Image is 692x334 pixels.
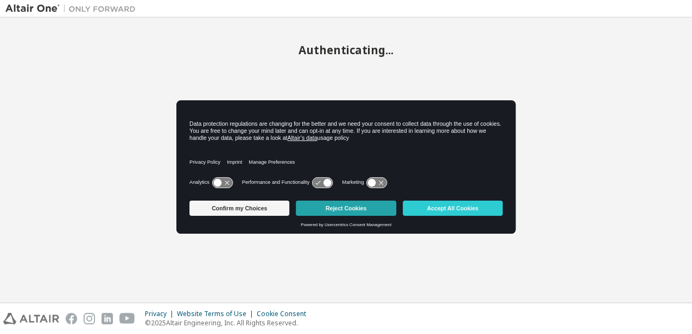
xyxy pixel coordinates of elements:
h2: Authenticating... [5,43,687,57]
img: youtube.svg [119,313,135,324]
img: facebook.svg [66,313,77,324]
p: © 2025 Altair Engineering, Inc. All Rights Reserved. [145,318,313,327]
img: altair_logo.svg [3,313,59,324]
div: Website Terms of Use [177,310,257,318]
div: Privacy [145,310,177,318]
img: Altair One [5,3,141,14]
img: instagram.svg [84,313,95,324]
div: Cookie Consent [257,310,313,318]
img: linkedin.svg [101,313,113,324]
